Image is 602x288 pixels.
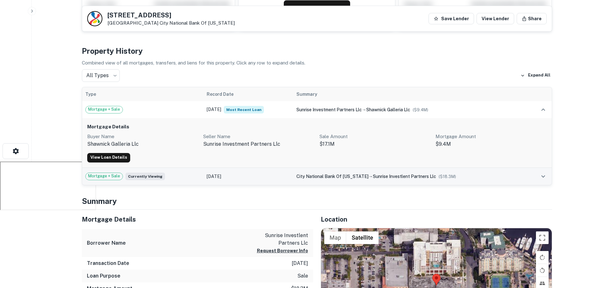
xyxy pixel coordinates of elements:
[87,272,120,280] h6: Loan Purpose
[204,101,293,118] td: [DATE]
[429,13,474,24] button: Save Lender
[296,173,525,180] div: →
[82,45,552,57] h4: Property History
[203,133,314,140] p: Seller Name
[293,87,528,101] th: Summary
[82,69,120,82] div: All Types
[86,173,123,179] span: Mortgage + Sale
[87,153,130,162] a: View Loan Details
[297,272,308,280] p: sale
[284,0,350,15] button: Request Borrower Info
[204,87,293,101] th: Record Date
[519,71,552,80] button: Expand All
[203,140,314,148] p: sunrise investment partners llc
[517,13,547,24] button: Share
[82,87,204,101] th: Type
[324,231,346,244] button: Show street map
[536,251,549,264] button: Rotate map clockwise
[538,171,549,182] button: expand row
[251,232,308,247] p: sunrise investlent partners llc
[413,107,428,112] span: ($ 9.4M )
[87,123,547,131] h6: Mortgage Details
[296,174,368,179] span: city national bank of [US_STATE]
[107,20,235,26] p: [GEOGRAPHIC_DATA]
[160,20,235,26] a: City National Bank Of [US_STATE]
[439,174,456,179] span: ($ 18.3M )
[296,106,525,113] div: →
[296,107,362,112] span: sunrise investment partners llc
[435,133,547,140] p: Mortgage Amount
[321,215,552,224] h5: Location
[570,237,602,268] iframe: Chat Widget
[538,104,549,115] button: expand row
[87,133,198,140] p: Buyer Name
[319,140,431,148] p: $17.1M
[87,239,126,247] h6: Borrower Name
[536,231,549,244] button: Toggle fullscreen view
[319,133,431,140] p: Sale Amount
[87,260,129,267] h6: Transaction Date
[107,12,235,18] h5: [STREET_ADDRESS]
[224,106,264,113] span: Most Recent Loan
[366,107,410,112] span: shawnick galleria llc
[257,247,308,254] button: Request Borrower Info
[82,195,552,207] h4: Summary
[536,264,549,277] button: Rotate map counterclockwise
[435,140,547,148] p: $9.4M
[82,59,552,67] p: Combined view of all mortgages, transfers, and liens for this property. Click any row to expand d...
[292,260,308,267] p: [DATE]
[125,173,165,180] span: Currently viewing
[82,215,313,224] h5: Mortgage Details
[204,168,293,185] td: [DATE]
[373,174,436,179] span: sunrise investlent partners llc
[87,140,198,148] p: shawnick galleria llc
[86,106,123,113] span: Mortgage + Sale
[346,231,379,244] button: Show satellite imagery
[477,13,514,24] a: View Lender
